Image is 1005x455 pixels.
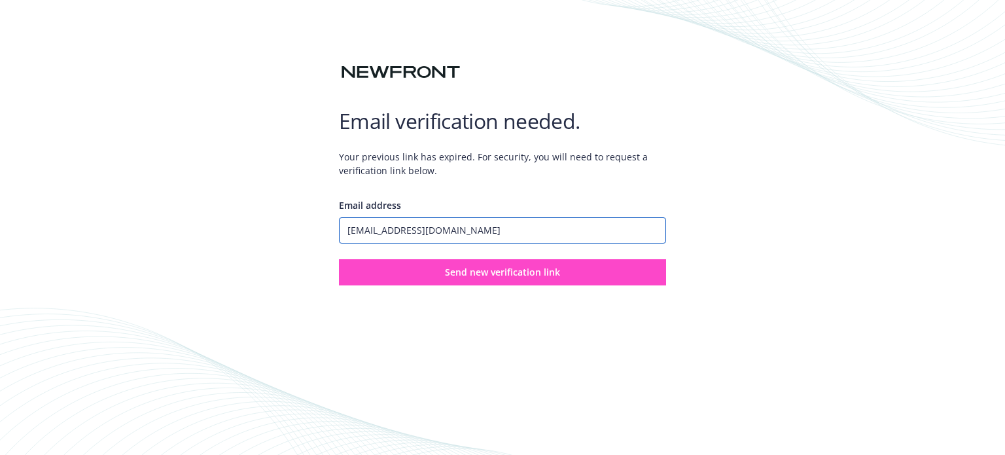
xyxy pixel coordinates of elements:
span: Send new verification link [445,266,560,278]
input: Enter your email [339,217,666,244]
button: Send new verification link [339,259,666,285]
span: Your previous link has expired. For security, you will need to request a verification link below. [339,139,666,188]
img: Newfront logo [339,61,463,84]
span: Email address [339,199,401,211]
h1: Email verification needed. [339,108,666,134]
